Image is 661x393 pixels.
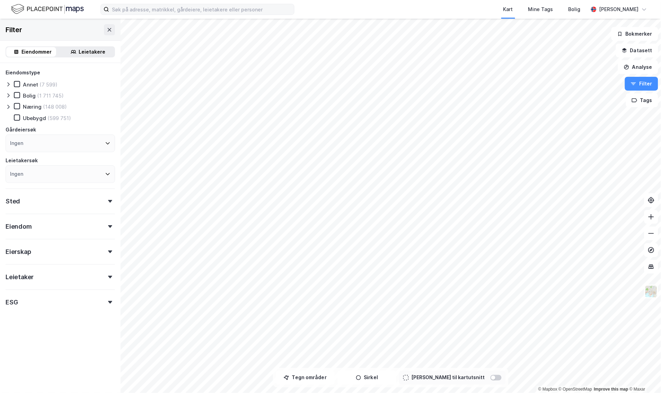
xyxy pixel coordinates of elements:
div: ESG [6,298,18,307]
img: Z [645,285,658,298]
div: (599 751) [47,115,71,121]
div: Ubebygd [23,115,46,121]
div: Sted [6,197,20,205]
div: (7 599) [39,81,58,88]
div: Leietakersøk [6,156,38,165]
div: Gårdeiersøk [6,126,36,134]
button: Analyse [618,60,658,74]
div: (1 711 745) [37,92,64,99]
button: Tegn områder [276,371,335,385]
button: Bokmerker [611,27,658,41]
a: OpenStreetMap [559,387,592,392]
div: Leietakere [79,48,106,56]
div: Kart [503,5,513,13]
button: Datasett [616,44,658,57]
div: Ingen [10,139,23,147]
a: Improve this map [594,387,628,392]
div: Ingen [10,170,23,178]
button: Sirkel [337,371,396,385]
input: Søk på adresse, matrikkel, gårdeiere, leietakere eller personer [109,4,294,15]
div: Bolig [23,92,36,99]
div: Leietaker [6,273,34,281]
div: Filter [6,24,22,35]
div: Næring [23,103,42,110]
div: (148 008) [43,103,67,110]
a: Mapbox [538,387,557,392]
button: Tags [626,93,658,107]
button: Filter [625,77,658,91]
div: Annet [23,81,38,88]
div: [PERSON_NAME] til kartutsnitt [412,374,485,382]
div: Eiendommer [22,48,52,56]
img: logo.f888ab2527a4732fd821a326f86c7f29.svg [11,3,84,15]
div: Eierskap [6,248,31,256]
div: Mine Tags [528,5,553,13]
div: Bolig [569,5,581,13]
div: Eiendom [6,222,32,231]
iframe: Chat Widget [626,360,661,393]
div: Eiendomstype [6,68,40,77]
div: Kontrollprogram for chat [626,360,661,393]
div: [PERSON_NAME] [599,5,639,13]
